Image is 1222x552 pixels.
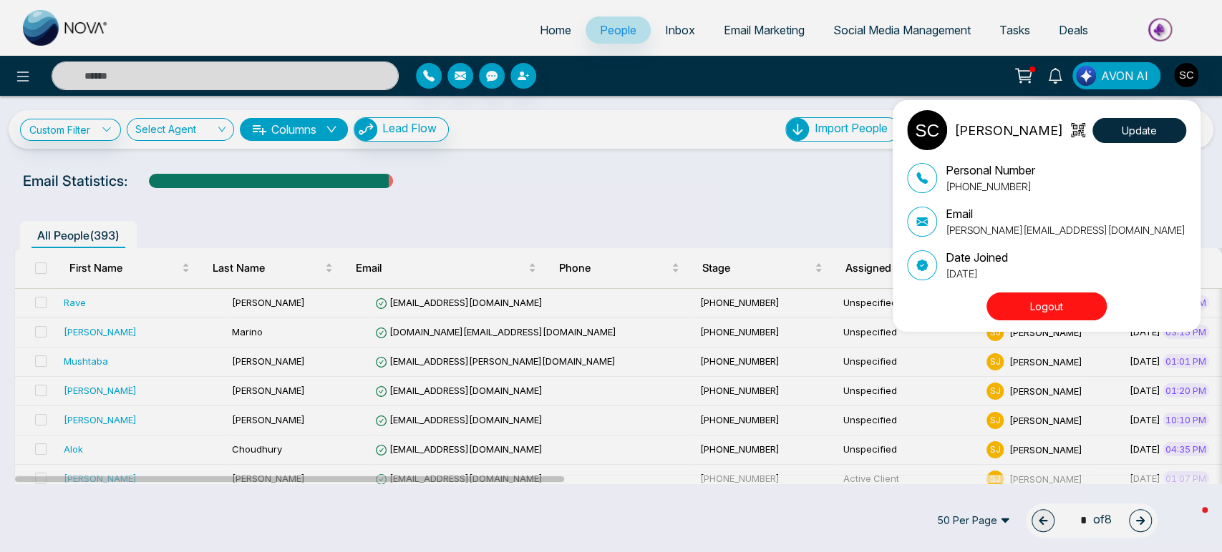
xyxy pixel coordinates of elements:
p: Personal Number [946,162,1035,179]
p: [PHONE_NUMBER] [946,179,1035,194]
button: Update [1092,118,1186,143]
p: Email [946,205,1185,222]
p: [PERSON_NAME] [954,121,1063,140]
button: Logout [986,292,1107,320]
p: [PERSON_NAME][EMAIL_ADDRESS][DOMAIN_NAME] [946,222,1185,237]
iframe: Intercom live chat [1173,503,1208,538]
p: Date Joined [946,249,1008,266]
p: [DATE] [946,266,1008,281]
